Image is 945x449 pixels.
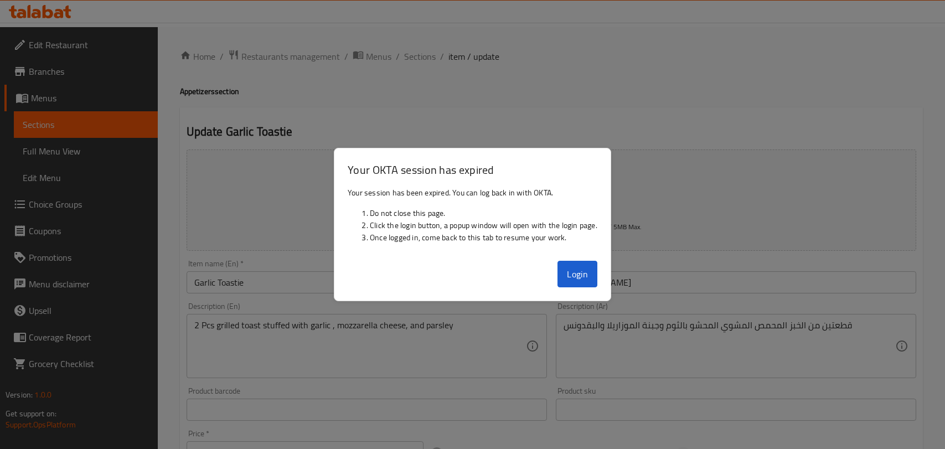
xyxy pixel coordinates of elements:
li: Click the login button, a popup window will open with the login page. [370,219,597,231]
button: Login [557,261,597,287]
h3: Your OKTA session has expired [348,162,597,178]
li: Once logged in, come back to this tab to resume your work. [370,231,597,244]
div: Your session has been expired. You can log back in with OKTA. [334,182,611,256]
li: Do not close this page. [370,207,597,219]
